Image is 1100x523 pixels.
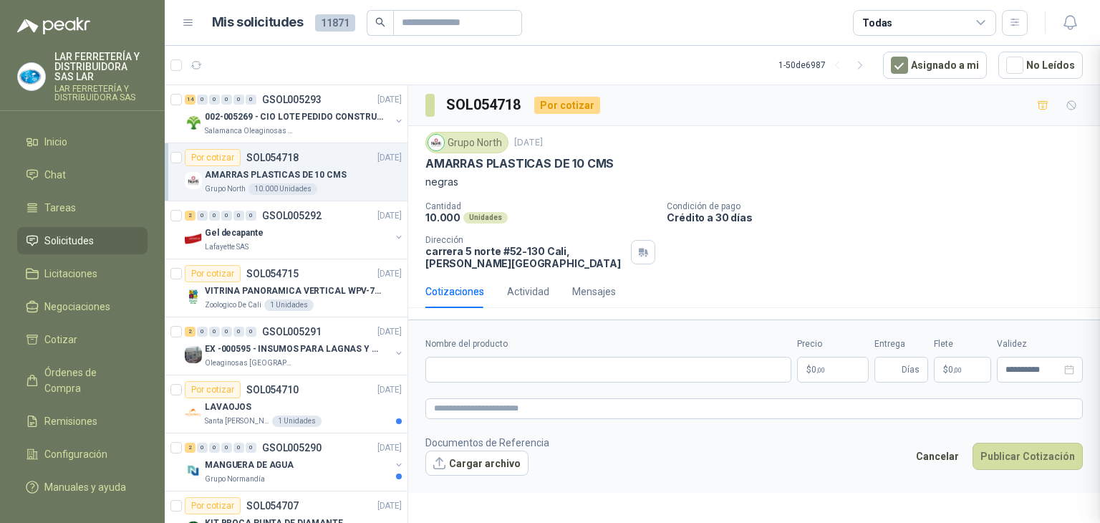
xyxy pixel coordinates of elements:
a: Tareas [17,194,148,221]
span: Remisiones [44,413,97,429]
span: Tareas [44,200,76,216]
a: Manuales y ayuda [17,474,148,501]
a: Inicio [17,128,148,155]
span: search [375,17,385,27]
a: Configuración [17,441,148,468]
a: Cotizar [17,326,148,353]
a: Solicitudes [17,227,148,254]
p: LAR FERRETERÍA Y DISTRIBUIDORA SAS [54,85,148,102]
img: Company Logo [18,63,45,90]
a: Órdenes de Compra [17,359,148,402]
span: Solicitudes [44,233,94,249]
img: Logo peakr [17,17,90,34]
span: Licitaciones [44,266,97,282]
div: Todas [862,15,892,31]
h1: Mis solicitudes [212,12,304,33]
span: Órdenes de Compra [44,365,134,396]
span: Chat [44,167,66,183]
span: Inicio [44,134,67,150]
a: Licitaciones [17,260,148,287]
span: 11871 [315,14,355,32]
a: Negociaciones [17,293,148,320]
p: LAR FERRETERÍA Y DISTRIBUIDORA SAS LAR [54,52,148,82]
a: Remisiones [17,408,148,435]
span: Negociaciones [44,299,110,315]
span: Configuración [44,446,107,462]
span: Manuales y ayuda [44,479,126,495]
a: Chat [17,161,148,188]
span: Cotizar [44,332,77,347]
